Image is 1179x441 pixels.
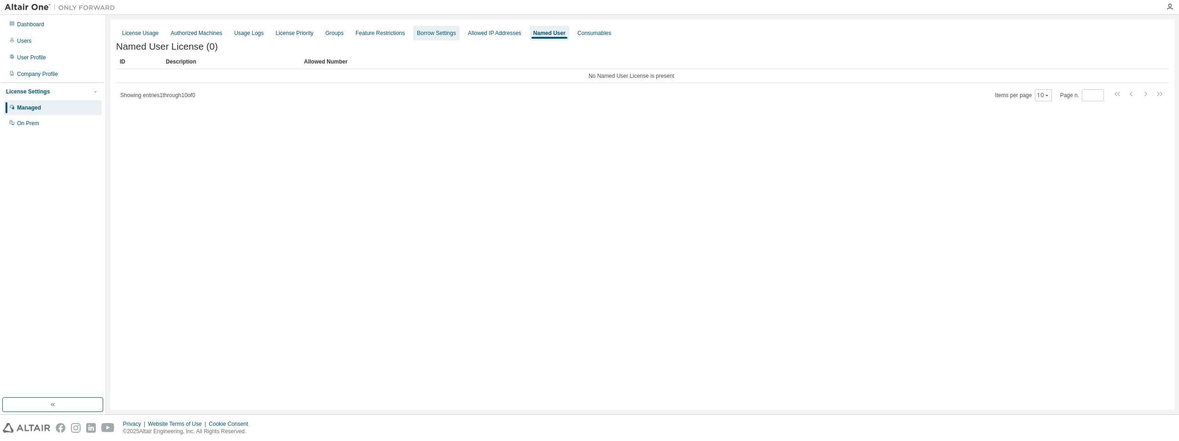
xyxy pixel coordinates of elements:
div: Groups [326,29,344,37]
span: Showing entries 1 through 10 of 0 [120,92,195,99]
div: Feature Restrictions [356,29,405,37]
div: Users [17,37,31,45]
div: Company Profile [17,70,58,78]
img: youtube.svg [101,423,115,433]
div: Cookie Consent [209,420,253,428]
img: altair_logo.svg [3,423,50,433]
div: Consumables [578,29,611,37]
div: Authorized Machines [170,29,222,37]
div: Borrow Settings [417,29,456,37]
span: Page n. [1060,89,1104,101]
div: License Settings [6,88,50,95]
button: 10 [1037,92,1050,99]
div: On Prem [17,120,39,127]
div: User Profile [17,54,46,61]
td: No Named User License is present [116,69,1147,83]
div: ID [120,54,158,69]
div: License Priority [276,29,314,37]
div: Managed [17,104,41,111]
div: Named User [533,29,566,37]
span: Named User License (0) [116,41,218,52]
div: License Usage [122,29,158,37]
div: Allowed Number [304,54,1143,69]
div: Dashboard [17,21,44,28]
div: Description [166,54,297,69]
div: Allowed IP Addresses [468,29,521,37]
div: Website Terms of Use [148,420,209,428]
div: Usage Logs [234,29,263,37]
img: instagram.svg [71,423,81,433]
img: facebook.svg [56,423,65,433]
img: linkedin.svg [86,423,96,433]
img: Altair One [5,3,120,12]
span: Items per page [995,89,1052,101]
div: Privacy [123,420,148,428]
p: © 2025 Altair Engineering, Inc. All Rights Reserved. [123,428,254,435]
